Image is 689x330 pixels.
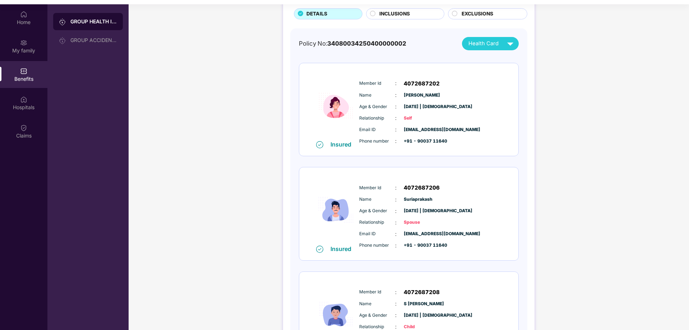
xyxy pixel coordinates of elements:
span: S [PERSON_NAME] [404,301,440,307]
div: GROUP HEALTH INSURANCE [70,18,117,25]
span: Age & Gender [359,312,395,319]
span: Name [359,92,395,99]
span: 4072687206 [404,183,440,192]
span: Name [359,196,395,203]
span: : [395,230,397,238]
img: svg+xml;base64,PHN2ZyB3aWR0aD0iMjAiIGhlaWdodD0iMjAiIHZpZXdCb3g9IjAgMCAyMCAyMCIgZmlsbD0ibm9uZSIgeG... [59,37,66,44]
div: GROUP ACCIDENTAL INSURANCE [70,37,117,43]
span: Member Id [359,289,395,296]
span: Phone number [359,242,395,249]
span: Email ID [359,126,395,133]
span: : [395,207,397,215]
div: Insured [330,245,356,252]
span: [DATE] | [DEMOGRAPHIC_DATA] [404,312,440,319]
span: : [395,184,397,192]
span: Member Id [359,185,395,191]
span: INCLUSIONS [379,10,410,18]
span: Relationship [359,219,395,226]
span: : [395,114,397,122]
span: : [395,242,397,250]
span: : [395,300,397,308]
div: Insured [330,141,356,148]
span: Name [359,301,395,307]
span: 4072687208 [404,288,440,297]
span: EXCLUSIONS [462,10,493,18]
span: 4072687202 [404,79,440,88]
span: Spouse [404,219,440,226]
img: icon [314,175,357,245]
span: : [395,311,397,319]
span: : [395,126,397,134]
button: Health Card [462,37,519,50]
span: : [395,91,397,99]
div: Policy No: [299,39,406,48]
span: [EMAIL_ADDRESS][DOMAIN_NAME] [404,126,440,133]
img: svg+xml;base64,PHN2ZyBpZD0iSG9zcGl0YWxzIiB4bWxucz0iaHR0cDovL3d3dy53My5vcmcvMjAwMC9zdmciIHdpZHRoPS... [20,96,27,103]
span: : [395,79,397,87]
span: Self [404,115,440,122]
span: +91 - 90037 11640 [404,242,440,249]
span: Age & Gender [359,103,395,110]
span: : [395,137,397,145]
img: svg+xml;base64,PHN2ZyB3aWR0aD0iMjAiIGhlaWdodD0iMjAiIHZpZXdCb3g9IjAgMCAyMCAyMCIgZmlsbD0ibm9uZSIgeG... [20,39,27,46]
span: [DATE] | [DEMOGRAPHIC_DATA] [404,103,440,110]
img: svg+xml;base64,PHN2ZyBpZD0iQmVuZWZpdHMiIHhtbG5zPSJodHRwOi8vd3d3LnczLm9yZy8yMDAwL3N2ZyIgd2lkdGg9Ij... [20,68,27,75]
span: [PERSON_NAME] [404,92,440,99]
span: [EMAIL_ADDRESS][DOMAIN_NAME] [404,231,440,237]
span: : [395,103,397,111]
span: : [395,196,397,204]
img: svg+xml;base64,PHN2ZyB4bWxucz0iaHR0cDovL3d3dy53My5vcmcvMjAwMC9zdmciIHZpZXdCb3g9IjAgMCAyNCAyNCIgd2... [504,37,517,50]
img: svg+xml;base64,PHN2ZyBpZD0iSG9tZSIgeG1sbnM9Imh0dHA6Ly93d3cudzMub3JnLzIwMDAvc3ZnIiB3aWR0aD0iMjAiIG... [20,11,27,18]
img: icon [314,71,357,141]
span: Phone number [359,138,395,145]
span: Suriaprakash [404,196,440,203]
span: Age & Gender [359,208,395,214]
span: : [395,219,397,227]
span: +91 - 90037 11640 [404,138,440,145]
span: Email ID [359,231,395,237]
img: svg+xml;base64,PHN2ZyB4bWxucz0iaHR0cDovL3d3dy53My5vcmcvMjAwMC9zdmciIHdpZHRoPSIxNiIgaGVpZ2h0PSIxNi... [316,246,323,253]
span: Relationship [359,115,395,122]
span: Health Card [468,39,499,48]
img: svg+xml;base64,PHN2ZyB3aWR0aD0iMjAiIGhlaWdodD0iMjAiIHZpZXdCb3g9IjAgMCAyMCAyMCIgZmlsbD0ibm9uZSIgeG... [59,18,66,25]
span: Member Id [359,80,395,87]
img: svg+xml;base64,PHN2ZyB4bWxucz0iaHR0cDovL3d3dy53My5vcmcvMjAwMC9zdmciIHdpZHRoPSIxNiIgaGVpZ2h0PSIxNi... [316,141,323,148]
span: [DATE] | [DEMOGRAPHIC_DATA] [404,208,440,214]
span: DETAILS [306,10,327,18]
span: 34080034250400000002 [327,40,406,47]
span: : [395,288,397,296]
img: svg+xml;base64,PHN2ZyBpZD0iQ2xhaW0iIHhtbG5zPSJodHRwOi8vd3d3LnczLm9yZy8yMDAwL3N2ZyIgd2lkdGg9IjIwIi... [20,124,27,131]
